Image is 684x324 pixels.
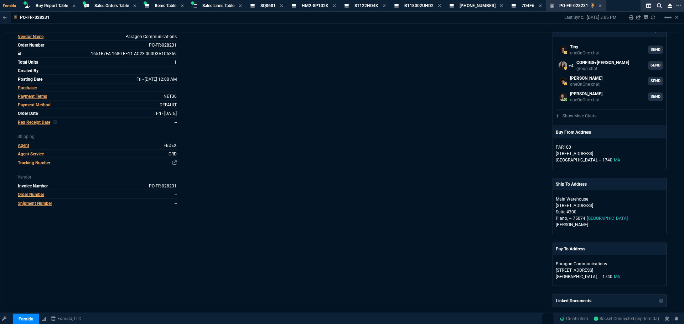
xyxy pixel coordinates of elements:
[648,61,663,70] a: SEND
[556,144,624,150] p: PAR100
[169,152,177,156] span: GRD
[602,274,612,279] span: 1740
[181,3,184,9] nx-icon: Close Tab
[18,152,44,156] span: Agent Service
[17,101,177,109] tr: undefined
[569,216,571,221] span: --
[3,4,19,8] span: Fornida
[587,15,616,20] p: [DATE] 3:06 PM
[383,3,386,9] nx-icon: Close Tab
[675,15,678,20] a: Hide Workbench
[17,33,177,41] tr: undefined
[570,75,602,81] p: [PERSON_NAME]
[614,158,620,163] span: MA
[333,3,336,9] nx-icon: Close Tab
[599,274,601,279] span: --
[556,209,663,215] p: Suite #300
[49,315,83,322] a: msbcCompanyName
[522,3,534,8] span: 7D4F6
[576,59,629,66] p: CONFIGS+[PERSON_NAME]
[556,246,585,252] p: Pay To Address
[438,3,441,9] nx-icon: Close Tab
[539,3,542,9] nx-icon: Close Tab
[17,150,177,158] tr: undefined
[599,158,601,163] span: --
[174,60,177,65] span: 1
[18,33,43,40] div: Vendor Name
[156,111,177,116] span: When the order was created
[18,120,50,125] span: Req Receipt Date
[18,201,52,206] span: Shipment Number
[17,67,177,75] tr: undefined
[598,3,602,9] nx-icon: Close Tab
[648,46,663,54] a: SEND
[556,274,597,279] span: [GEOGRAPHIC_DATA],
[20,15,50,20] p: PO-FR-028231
[18,85,37,90] span: Purchaser
[354,3,378,8] span: ST122HD4K
[17,110,177,118] tr: When the order was created
[280,3,283,9] nx-icon: Close Tab
[664,13,672,22] mat-icon: Example home icon
[576,66,629,71] p: group chat
[18,192,44,197] span: Order Number
[564,15,587,20] p: Last Sync:
[404,3,434,8] span: B118002UHD2
[17,133,177,140] p: Shipping
[18,94,47,99] span: Payment Terms
[149,184,177,188] span: PO-FR-028231
[556,196,624,202] p: Main Warehouse
[570,91,602,97] p: [PERSON_NAME]
[175,192,177,197] a: --
[556,90,663,104] a: Brian.Over@fornida.com
[17,42,177,49] tr: undefined
[614,274,620,279] span: MA
[91,51,177,56] span: See Marketplace Order
[500,3,503,9] nx-icon: Close Tab
[125,34,177,39] span: Paragon Communications
[556,222,663,228] p: [PERSON_NAME]
[176,68,177,73] span: undefined
[17,119,177,126] tr: undefined
[648,77,663,85] a: SEND
[556,158,597,163] span: [GEOGRAPHIC_DATA],
[18,102,51,107] span: Payment Method
[18,160,50,165] span: Tracking Number
[18,51,21,56] span: id
[17,59,177,67] tr: undefined
[18,68,38,73] span: Created By
[164,94,177,99] span: NET30
[136,77,177,82] span: 2024-09-27T00:00:00.000Z
[18,143,29,148] span: Agent
[133,3,136,9] nx-icon: Close Tab
[18,77,42,82] span: Posting Date
[155,3,176,8] span: Items Table
[17,182,177,190] tr: undefined
[556,129,591,136] p: Buy From Address
[556,74,663,88] a: michael.licea@fornida.com
[53,119,57,126] nx-icon: Clear selected rep
[202,3,234,8] span: Sales Lines Table
[167,160,170,165] a: --
[556,298,591,304] p: Linked Documents
[175,120,177,125] span: --
[587,216,628,221] span: [GEOGRAPHIC_DATA]
[17,50,177,58] tr: See Marketplace Order
[18,184,48,188] span: Invoice Number
[149,43,177,48] a: PO-FR-028231
[18,43,44,48] span: Order Number
[559,3,588,8] span: PO-FR-028231
[17,200,177,207] tr: undefined
[556,181,587,187] p: Ship To Address
[72,3,76,9] nx-icon: Close Tab
[570,44,600,50] p: Tiny
[676,2,681,9] nx-icon: Open New Tab
[556,113,596,118] a: Show More Chats
[556,202,663,209] p: [STREET_ADDRESS]
[260,3,276,8] span: SQ8681
[557,313,591,324] a: Create Item
[573,216,585,221] span: 75074
[594,316,659,321] span: Socket Connected (erp-fornida)
[239,3,242,9] nx-icon: Close Tab
[302,3,328,8] span: HM2-SP102K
